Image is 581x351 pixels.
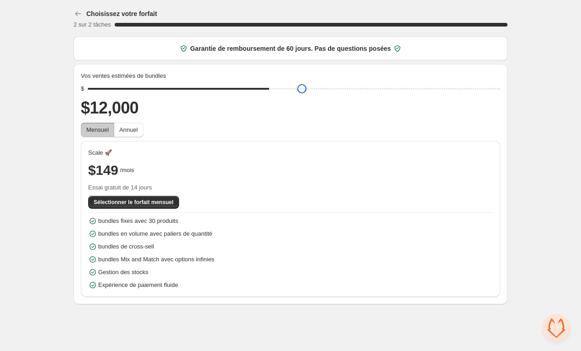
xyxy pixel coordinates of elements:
h2: $12,000 [81,97,500,119]
button: Sélectionner le forfait mensuel [88,196,179,209]
span: bundles fixes avec 30 produits [98,216,178,226]
span: Expérience de paiement fluide [98,281,178,290]
button: Mensuel [81,123,114,137]
span: Vos ventes estimées de bundles [81,71,166,81]
a: Ouvrir le chat [543,314,570,342]
div: $ [81,84,84,93]
span: Scale 🚀 [88,148,112,157]
span: Sélectionner le forfait mensuel [94,199,174,206]
span: bundles Mix and Match avec options infinies [98,255,214,264]
span: $149 [88,161,118,179]
span: bundles en volume avec paliers de quantité [98,229,212,238]
button: Annuel [114,123,143,137]
span: Gestion des stocks [98,268,148,277]
span: Essai gratuit de 14 jours [88,183,493,192]
span: 2 sur 2 tâches [74,21,111,28]
span: Garantie de remboursement de 60 jours. Pas de questions posées [190,44,391,53]
h3: Choisissez votre forfait [86,9,157,18]
span: /mois [120,166,134,175]
span: bundles de cross-sell [98,242,154,251]
span: Annuel [119,126,137,133]
span: Mensuel [86,126,109,133]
